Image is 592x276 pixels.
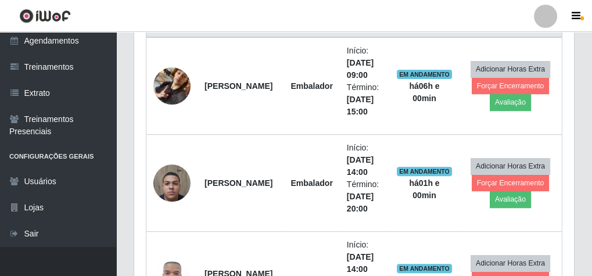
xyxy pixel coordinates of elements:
[471,158,550,174] button: Adicionar Horas Extra
[409,81,439,103] strong: há 06 h e 00 min
[397,70,452,79] span: EM ANDAMENTO
[19,9,71,23] img: CoreUI Logo
[347,58,374,80] time: [DATE] 09:00
[347,45,383,81] li: Início:
[471,61,550,77] button: Adicionar Horas Extra
[347,95,374,116] time: [DATE] 15:00
[347,178,383,215] li: Término:
[347,81,383,118] li: Término:
[204,81,272,91] strong: [PERSON_NAME]
[347,142,383,178] li: Início:
[290,178,332,188] strong: Embalador
[472,78,550,94] button: Forçar Encerramento
[347,252,374,274] time: [DATE] 14:00
[409,178,439,200] strong: há 01 h e 00 min
[397,167,452,176] span: EM ANDAMENTO
[153,158,191,207] img: 1758632376156.jpeg
[204,178,272,188] strong: [PERSON_NAME]
[397,264,452,273] span: EM ANDAMENTO
[347,239,383,275] li: Início:
[472,175,550,191] button: Forçar Encerramento
[153,53,191,119] img: 1746137035035.jpeg
[347,192,374,213] time: [DATE] 20:00
[347,155,374,177] time: [DATE] 14:00
[471,255,550,271] button: Adicionar Horas Extra
[490,191,531,207] button: Avaliação
[490,94,531,110] button: Avaliação
[290,81,332,91] strong: Embalador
